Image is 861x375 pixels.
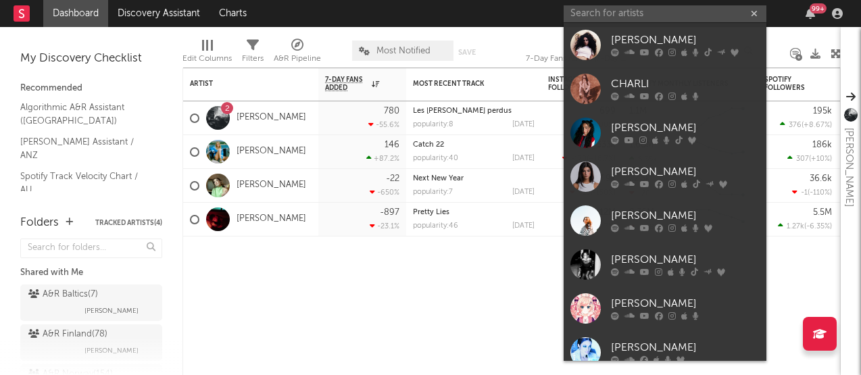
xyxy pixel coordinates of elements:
div: A&R Pipeline [274,51,321,67]
div: Pretty Lies [413,209,535,216]
div: Les paradis perdus [413,107,535,115]
div: [PERSON_NAME] [611,340,760,356]
a: [PERSON_NAME] [564,243,766,286]
div: Recommended [20,80,162,97]
div: Artist [190,80,291,88]
div: popularity: 7 [413,189,453,196]
a: [PERSON_NAME] [237,146,306,157]
div: ( ) [787,154,832,163]
div: [PERSON_NAME] [611,296,760,312]
div: A&R Baltics ( 7 ) [28,286,98,303]
div: Catch 22 [413,141,535,149]
div: [PERSON_NAME] [611,252,760,268]
div: -23.1 % [370,222,399,230]
div: 7-Day Fans Added (7-Day Fans Added) [526,34,627,73]
a: Algorithmic A&R Assistant ([GEOGRAPHIC_DATA]) [20,100,149,128]
div: -22 [386,174,399,183]
div: [PERSON_NAME] [611,120,760,136]
div: popularity: 40 [413,155,458,162]
div: ( ) [792,188,832,197]
div: ( ) [780,120,832,129]
a: [PERSON_NAME] [564,286,766,330]
div: [DATE] [512,189,535,196]
a: [PERSON_NAME] Assistant / ANZ [20,134,149,162]
div: [PERSON_NAME] [611,208,760,224]
a: [PERSON_NAME] [237,214,306,225]
span: +10 % [811,155,830,163]
div: Filters [242,51,264,67]
span: [PERSON_NAME] [84,343,139,359]
div: 36.6k [810,174,832,183]
input: Search for artists [564,5,766,22]
span: 7-Day Fans Added [325,76,368,92]
a: Pretty Lies [413,209,449,216]
div: ( ) [778,222,832,230]
div: Edit Columns [182,34,232,73]
div: A&R Pipeline [274,34,321,73]
div: Folders [20,215,59,231]
div: My Discovery Checklist [20,51,162,67]
div: 195k [813,107,832,116]
span: 1.27k [787,223,804,230]
div: Instagram Followers [548,76,595,92]
div: -55.6 % [368,120,399,129]
a: Spotify Track Velocity Chart / AU [20,169,149,197]
a: [PERSON_NAME] [237,180,306,191]
div: Shared with Me [20,265,162,281]
button: 99+ [806,8,815,19]
a: [PERSON_NAME] [564,330,766,374]
div: [DATE] [512,121,535,128]
input: Search for folders... [20,239,162,258]
a: A&R Finland(78)[PERSON_NAME] [20,324,162,361]
div: ( ) [562,154,616,163]
div: Next New Year [413,175,535,182]
div: -897 [380,208,399,217]
div: Spotify Followers [764,76,812,92]
a: A&R Baltics(7)[PERSON_NAME] [20,284,162,321]
div: 99 + [810,3,827,14]
div: 5.5M [813,208,832,217]
span: -6.35 % [806,223,830,230]
div: [PERSON_NAME] [611,164,760,180]
a: Les [PERSON_NAME] perdus [413,107,512,115]
a: [PERSON_NAME] [564,155,766,199]
span: +8.67 % [804,122,830,129]
a: [PERSON_NAME] [564,23,766,67]
div: 146 [385,141,399,149]
span: 307 [796,155,809,163]
div: Filters [242,34,264,73]
span: Most Notified [376,47,430,55]
div: [PERSON_NAME] [611,32,760,49]
div: 7-Day Fans Added (7-Day Fans Added) [526,51,627,67]
div: CHARLI [611,76,760,93]
span: -1 [801,189,808,197]
span: [PERSON_NAME] [84,303,139,319]
div: +87.2 % [366,154,399,163]
div: A&R Finland ( 78 ) [28,326,107,343]
span: 376 [789,122,802,129]
button: Save [458,49,476,56]
div: 780 [384,107,399,116]
span: -110 % [810,189,830,197]
div: popularity: 46 [413,222,458,230]
a: [PERSON_NAME] [237,112,306,124]
div: popularity: 8 [413,121,453,128]
button: Tracked Artists(4) [95,220,162,226]
div: Edit Columns [182,51,232,67]
div: Most Recent Track [413,80,514,88]
div: [PERSON_NAME] [841,128,857,207]
div: [DATE] [512,222,535,230]
div: [DATE] [512,155,535,162]
a: [PERSON_NAME] [564,111,766,155]
div: 186k [812,141,832,149]
a: [PERSON_NAME] [564,199,766,243]
div: -650 % [370,188,399,197]
a: Catch 22 [413,141,444,149]
a: Next New Year [413,175,464,182]
a: CHARLI [564,67,766,111]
